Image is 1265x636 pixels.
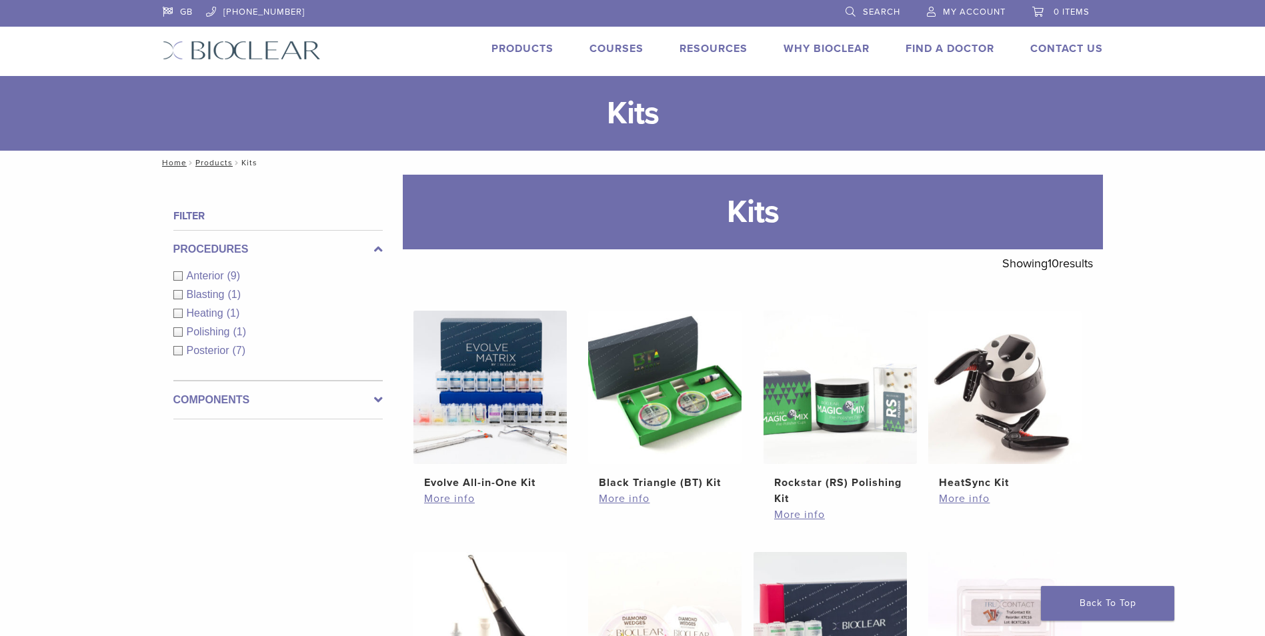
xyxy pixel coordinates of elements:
[233,326,246,337] span: (1)
[227,270,241,281] span: (9)
[763,311,918,507] a: Rockstar (RS) Polishing KitRockstar (RS) Polishing Kit
[680,42,748,55] a: Resources
[187,159,195,166] span: /
[173,208,383,224] h4: Filter
[774,507,906,523] a: More info
[588,311,742,464] img: Black Triangle (BT) Kit
[939,475,1071,491] h2: HeatSync Kit
[173,241,383,257] label: Procedures
[784,42,870,55] a: Why Bioclear
[413,311,567,464] img: Evolve All-in-One Kit
[928,311,1083,491] a: HeatSync KitHeatSync Kit
[589,42,644,55] a: Courses
[599,475,731,491] h2: Black Triangle (BT) Kit
[227,307,240,319] span: (1)
[1048,256,1059,271] span: 10
[906,42,994,55] a: Find A Doctor
[774,475,906,507] h2: Rockstar (RS) Polishing Kit
[599,491,731,507] a: More info
[187,307,227,319] span: Heating
[928,311,1082,464] img: HeatSync Kit
[153,151,1113,175] nav: Kits
[195,158,233,167] a: Products
[413,311,568,491] a: Evolve All-in-One KitEvolve All-in-One Kit
[863,7,900,17] span: Search
[1041,586,1174,621] a: Back To Top
[403,175,1103,249] h1: Kits
[1002,249,1093,277] p: Showing results
[424,491,556,507] a: More info
[233,159,241,166] span: /
[943,7,1006,17] span: My Account
[173,392,383,408] label: Components
[187,326,233,337] span: Polishing
[227,289,241,300] span: (1)
[163,41,321,60] img: Bioclear
[233,345,246,356] span: (7)
[1054,7,1090,17] span: 0 items
[158,158,187,167] a: Home
[1030,42,1103,55] a: Contact Us
[187,289,228,300] span: Blasting
[187,345,233,356] span: Posterior
[491,42,553,55] a: Products
[587,311,743,491] a: Black Triangle (BT) KitBlack Triangle (BT) Kit
[764,311,917,464] img: Rockstar (RS) Polishing Kit
[424,475,556,491] h2: Evolve All-in-One Kit
[939,491,1071,507] a: More info
[187,270,227,281] span: Anterior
